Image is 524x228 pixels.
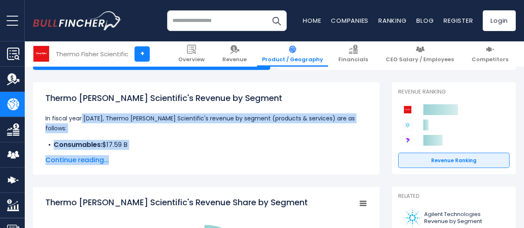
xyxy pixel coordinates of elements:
img: Danaher Corporation competitors logo [402,135,413,146]
a: Revenue Ranking [398,153,510,168]
a: Overview [173,41,210,67]
img: A logo [403,209,422,227]
a: CEO Salary / Employees [381,41,459,67]
a: Login [483,10,516,31]
img: TMO logo [33,46,49,62]
li: $17.59 B [45,140,367,150]
p: In fiscal year [DATE], Thermo [PERSON_NAME] Scientific's revenue by segment (products & services)... [45,113,367,133]
a: + [135,46,150,62]
tspan: Thermo [PERSON_NAME] Scientific's Revenue Share by Segment [45,197,308,208]
a: Home [303,16,321,25]
img: bullfincher logo [33,11,122,30]
span: Competitors [472,56,508,63]
span: Revenue [222,56,247,63]
a: Go to homepage [33,11,122,30]
p: Related [398,193,510,200]
span: Overview [178,56,205,63]
b: Consumables: [54,140,102,149]
a: Revenue [217,41,252,67]
h1: Thermo [PERSON_NAME] Scientific's Revenue by Segment [45,92,367,104]
span: Agilent Technologies Revenue by Segment [424,211,505,225]
button: Search [266,10,287,31]
img: Agilent Technologies competitors logo [402,120,413,130]
div: Thermo Fisher Scientific [56,49,128,59]
a: Product / Geography [257,41,328,67]
span: Product / Geography [262,56,323,63]
a: Ranking [378,16,406,25]
span: Continue reading... [45,155,367,165]
a: Competitors [467,41,513,67]
img: Thermo Fisher Scientific competitors logo [402,104,413,115]
a: Register [444,16,473,25]
span: Financials [338,56,368,63]
a: Companies [331,16,368,25]
p: Revenue Ranking [398,89,510,96]
a: Blog [416,16,434,25]
span: CEO Salary / Employees [386,56,454,63]
a: Financials [333,41,373,67]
